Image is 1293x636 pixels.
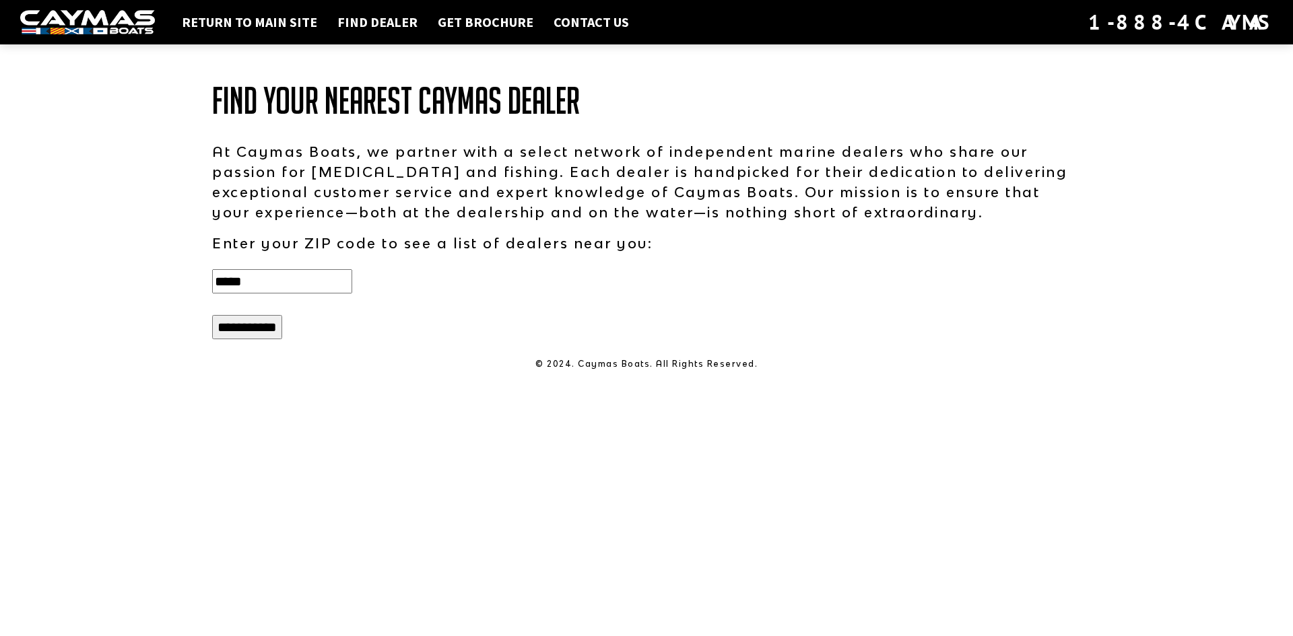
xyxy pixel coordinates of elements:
[212,358,1081,370] p: © 2024. Caymas Boats. All Rights Reserved.
[175,13,324,31] a: Return to main site
[212,81,1081,121] h1: Find Your Nearest Caymas Dealer
[331,13,424,31] a: Find Dealer
[1088,7,1273,37] div: 1-888-4CAYMAS
[20,10,155,35] img: white-logo-c9c8dbefe5ff5ceceb0f0178aa75bf4bb51f6bca0971e226c86eb53dfe498488.png
[431,13,540,31] a: Get Brochure
[212,141,1081,222] p: At Caymas Boats, we partner with a select network of independent marine dealers who share our pas...
[212,233,1081,253] p: Enter your ZIP code to see a list of dealers near you:
[547,13,636,31] a: Contact Us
